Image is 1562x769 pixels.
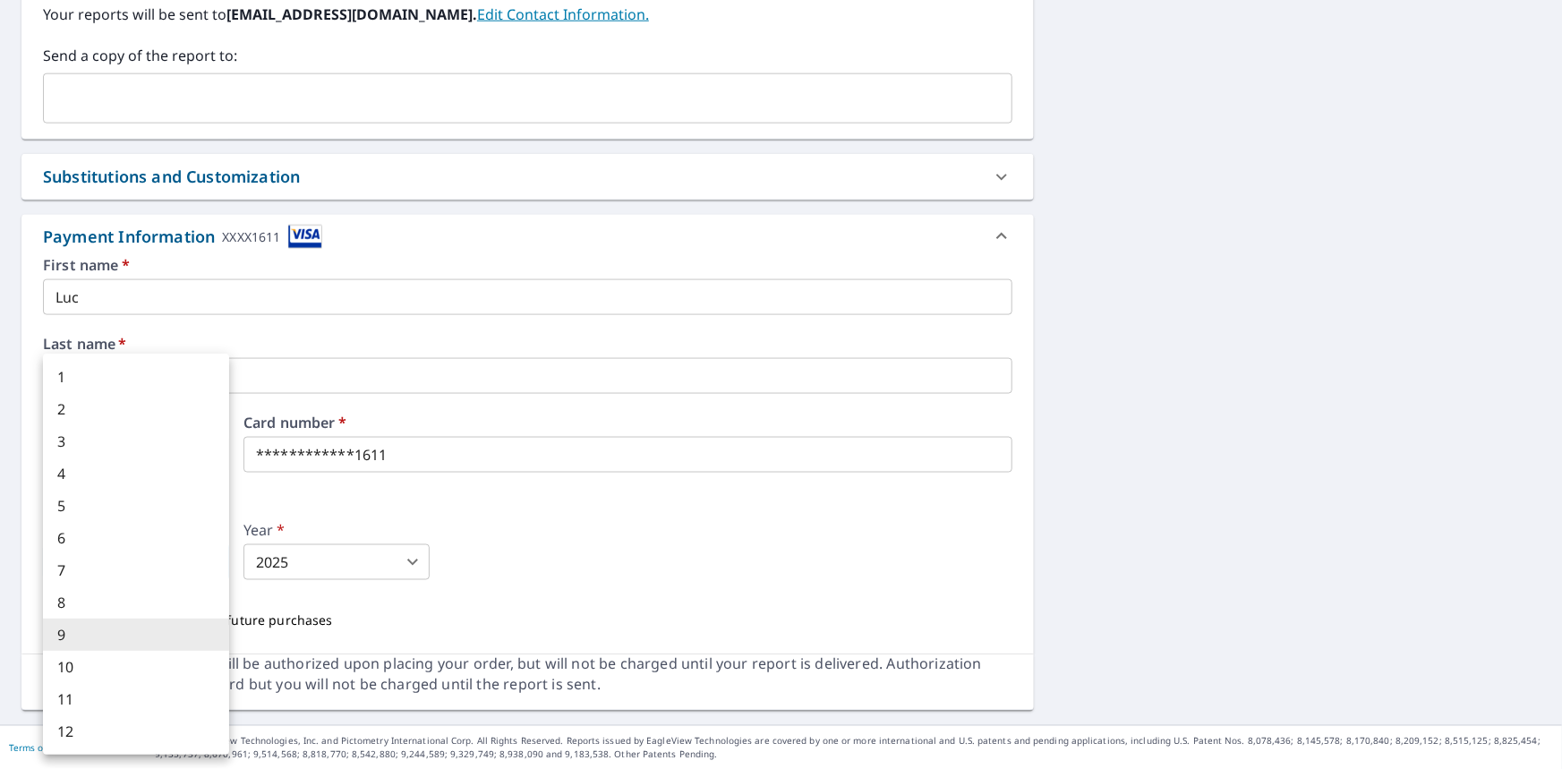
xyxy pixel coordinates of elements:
li: 8 [43,586,229,619]
li: 1 [43,361,229,393]
li: 12 [43,715,229,748]
li: 4 [43,457,229,490]
li: 6 [43,522,229,554]
li: 7 [43,554,229,586]
li: 11 [43,683,229,715]
li: 5 [43,490,229,522]
li: 3 [43,425,229,457]
li: 10 [43,651,229,683]
li: 2 [43,393,229,425]
li: 9 [43,619,229,651]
